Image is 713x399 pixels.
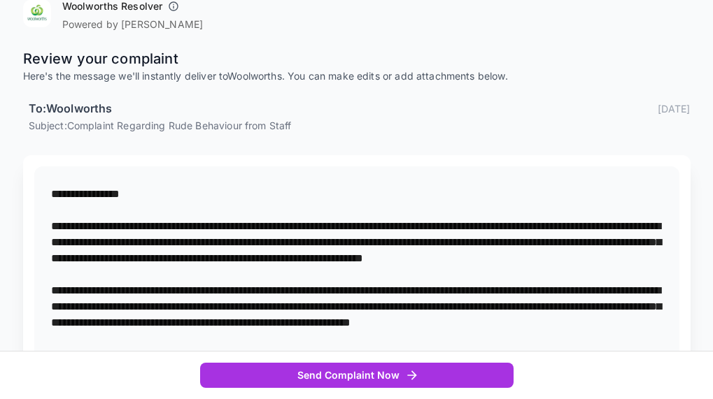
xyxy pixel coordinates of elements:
[29,118,691,133] p: Subject: Complaint Regarding Rude Behaviour from Staff
[23,48,691,69] p: Review your complaint
[29,100,113,118] h6: To: Woolworths
[658,101,691,116] p: [DATE]
[62,17,204,31] p: Powered by [PERSON_NAME]
[23,69,691,83] p: Here's the message we'll instantly deliver to Woolworths . You can make edits or add attachments ...
[200,363,514,389] button: Send Complaint Now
